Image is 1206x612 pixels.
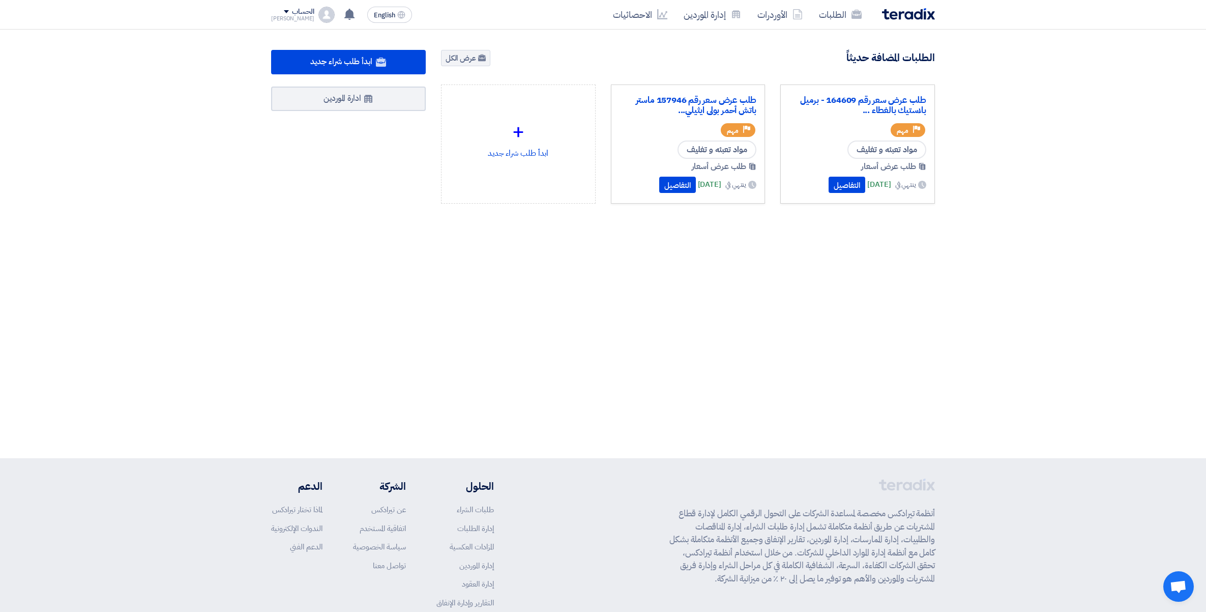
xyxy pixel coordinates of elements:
a: سياسة الخصوصية [353,541,406,552]
a: تواصل معنا [373,560,406,571]
a: اتفاقية المستخدم [360,523,406,534]
a: إدارة العقود [462,578,494,590]
a: عرض الكل [441,50,490,66]
a: طلبات الشراء [457,504,494,515]
img: profile_test.png [318,7,335,23]
button: التفاصيل [829,177,865,193]
span: مهم [897,126,908,135]
h4: الطلبات المضافة حديثاً [846,51,935,64]
a: ادارة الموردين [271,87,426,111]
span: مواد تعبئه و تغليف [678,141,756,159]
img: Teradix logo [882,8,935,20]
a: الاحصائيات [605,3,675,26]
a: إدارة الطلبات [457,523,494,534]
div: + [450,117,587,147]
div: ابدأ طلب شراء جديد [450,93,587,183]
span: [DATE] [867,179,891,190]
button: English [367,7,412,23]
a: المزادات العكسية [450,541,494,552]
span: مهم [727,126,739,135]
div: [PERSON_NAME] [271,16,314,21]
span: ينتهي في [895,179,916,190]
span: مواد تعبئه و تغليف [847,141,926,159]
a: طلب عرض سعر رقم 164609 - برميل بلاستيك بالغطاء ... [789,95,926,116]
button: التفاصيل [659,177,696,193]
a: إدارة الموردين [675,3,749,26]
a: إدارة الموردين [459,560,494,571]
li: الشركة [353,479,406,494]
span: طلب عرض أسعار [692,160,747,173]
a: التقارير وإدارة الإنفاق [436,597,494,608]
a: عن تيرادكس [371,504,406,515]
a: الأوردرات [749,3,811,26]
div: Open chat [1163,571,1194,602]
span: ابدأ طلب شراء جديد [310,55,372,68]
a: الندوات الإلكترونية [271,523,322,534]
a: الطلبات [811,3,870,26]
span: طلب عرض أسعار [861,160,916,173]
p: أنظمة تيرادكس مخصصة لمساعدة الشركات على التحول الرقمي الكامل لإدارة قطاع المشتريات عن طريق أنظمة ... [669,507,935,585]
span: ينتهي في [725,179,746,190]
span: [DATE] [698,179,721,190]
span: English [374,12,395,19]
div: الحساب [292,8,314,16]
li: الحلول [436,479,494,494]
a: لماذا تختار تيرادكس [272,504,322,515]
a: الدعم الفني [290,541,322,552]
a: طلب عرض سعر رقم 157946 ماستر باتش أحمر بولى ايثيلي... [620,95,757,116]
li: الدعم [271,479,322,494]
